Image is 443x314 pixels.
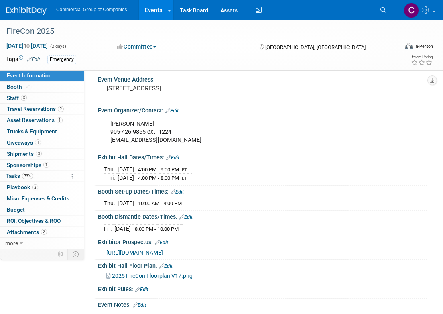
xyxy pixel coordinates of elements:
div: Booth Dismantle Dates/Times: [98,211,427,221]
a: ROI, Objectives & ROO [0,216,84,226]
a: Staff3 [0,93,84,104]
a: Booth [0,82,84,92]
a: Attachments2 [0,227,84,238]
div: Emergency [47,55,76,64]
span: Asset Reservations [7,117,63,123]
i: Booth reservation complete [26,84,30,89]
div: Booth Set-up Dates/Times: [98,186,427,196]
span: 1 [43,162,49,168]
span: 3 [21,95,27,101]
a: Edit [171,189,184,195]
span: 3 [36,151,42,157]
a: Giveaways1 [0,137,84,148]
span: 73% [22,173,33,179]
a: Sponsorships1 [0,160,84,171]
span: [DATE] [DATE] [6,42,48,49]
td: Thu. [104,165,118,174]
div: Exhibitor Prospectus: [98,236,427,247]
a: Trucks & Equipment [0,126,84,137]
span: Tasks [6,173,33,179]
div: Exhibit Rules: [98,283,427,294]
span: ROI, Objectives & ROO [7,218,61,224]
img: ExhibitDay [6,7,47,15]
td: Thu. [104,199,118,208]
a: Playbook2 [0,182,84,193]
a: 2025 FireCon Floorplan V17.png [106,273,193,279]
div: Event Venue Address: [98,73,427,84]
a: Edit [135,287,148,292]
span: 8:00 PM - 10:00 PM [135,226,179,232]
a: Shipments3 [0,149,84,159]
span: 10:00 AM - 4:00 PM [138,200,182,206]
td: [DATE] [118,165,134,174]
td: Personalize Event Tab Strip [54,249,68,259]
div: Event Organizer/Contact: [98,104,427,115]
span: Shipments [7,151,42,157]
span: Travel Reservations [7,106,64,112]
td: [DATE] [118,174,134,182]
span: Event Information [7,72,52,79]
td: [DATE] [114,224,131,233]
span: Sponsorships [7,162,49,168]
a: Edit [179,214,193,220]
span: 2 [58,106,64,112]
a: [URL][DOMAIN_NAME] [106,249,163,256]
span: Commercial Group of Companies [56,7,127,12]
span: Attachments [7,229,47,235]
span: more [5,240,18,246]
span: ET [182,167,187,173]
td: Fri. [104,174,118,182]
td: Tags [6,55,40,64]
span: Booth [7,84,31,90]
img: Format-Inperson.png [405,43,413,49]
div: Event Notes: [98,299,427,309]
span: 2 [32,184,38,190]
td: Toggle Event Tabs [68,249,84,259]
a: Edit [165,108,179,114]
div: FireCon 2025 [4,24,391,39]
div: Exhibit Hall Floor Plan: [98,260,427,270]
button: Committed [114,43,160,51]
a: Edit [166,155,179,161]
div: In-Person [414,43,433,49]
span: [GEOGRAPHIC_DATA], [GEOGRAPHIC_DATA] [265,44,366,50]
span: 4:00 PM - 8:00 PM [138,175,179,181]
img: Cole Mattern [404,3,419,18]
div: [PERSON_NAME] 905-426-9865 ext. 1224 [EMAIL_ADDRESS][DOMAIN_NAME] [105,116,360,148]
span: 4:00 PM - 9:00 PM [138,167,179,173]
span: Budget [7,206,25,213]
a: Travel Reservations2 [0,104,84,114]
span: Trucks & Equipment [7,128,57,135]
a: Misc. Expenses & Credits [0,193,84,204]
div: Exhibit Hall Dates/Times: [98,151,427,162]
a: more [0,238,84,249]
a: Event Information [0,70,84,81]
a: Budget [0,204,84,215]
a: Edit [159,263,173,269]
a: Edit [27,57,40,62]
span: 2025 FireCon Floorplan V17.png [112,273,193,279]
span: Giveaways [7,139,41,146]
span: 2 [41,229,47,235]
div: Event Rating [411,55,433,59]
div: Event Format [367,42,433,54]
a: Tasks73% [0,171,84,181]
span: (2 days) [49,44,66,49]
span: 1 [57,117,63,123]
span: ET [182,176,187,181]
span: Staff [7,95,27,101]
pre: [STREET_ADDRESS] [107,85,226,92]
td: Fri. [104,224,114,233]
span: Misc. Expenses & Credits [7,195,69,202]
td: [DATE] [118,199,134,208]
span: Playbook [7,184,38,190]
span: 1 [35,139,41,145]
a: Edit [133,302,146,308]
a: Edit [155,240,168,245]
a: Asset Reservations1 [0,115,84,126]
span: to [23,43,31,49]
